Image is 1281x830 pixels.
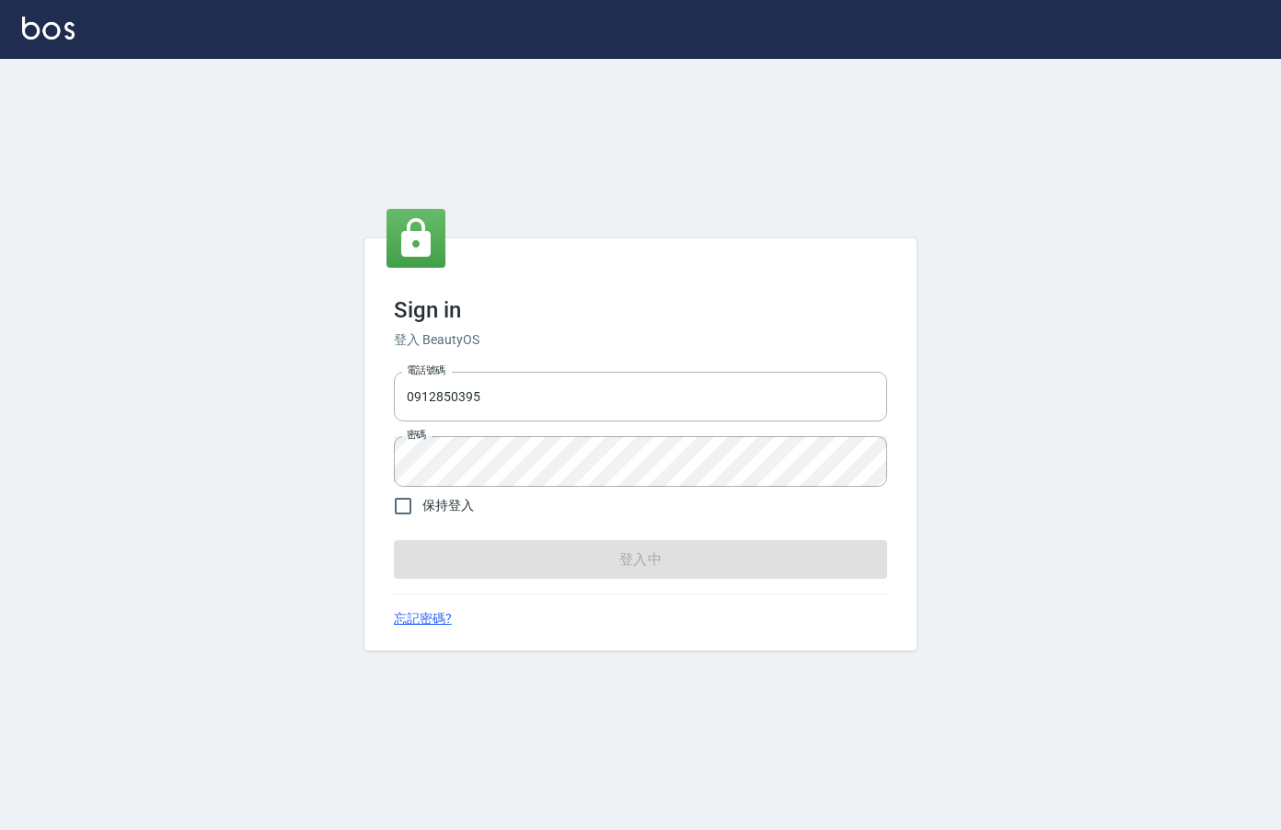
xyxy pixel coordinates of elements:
[394,330,887,350] h6: 登入 BeautyOS
[407,363,445,377] label: 電話號碼
[394,609,452,628] a: 忘記密碼?
[22,17,75,40] img: Logo
[394,297,887,323] h3: Sign in
[422,496,474,515] span: 保持登入
[407,428,426,442] label: 密碼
